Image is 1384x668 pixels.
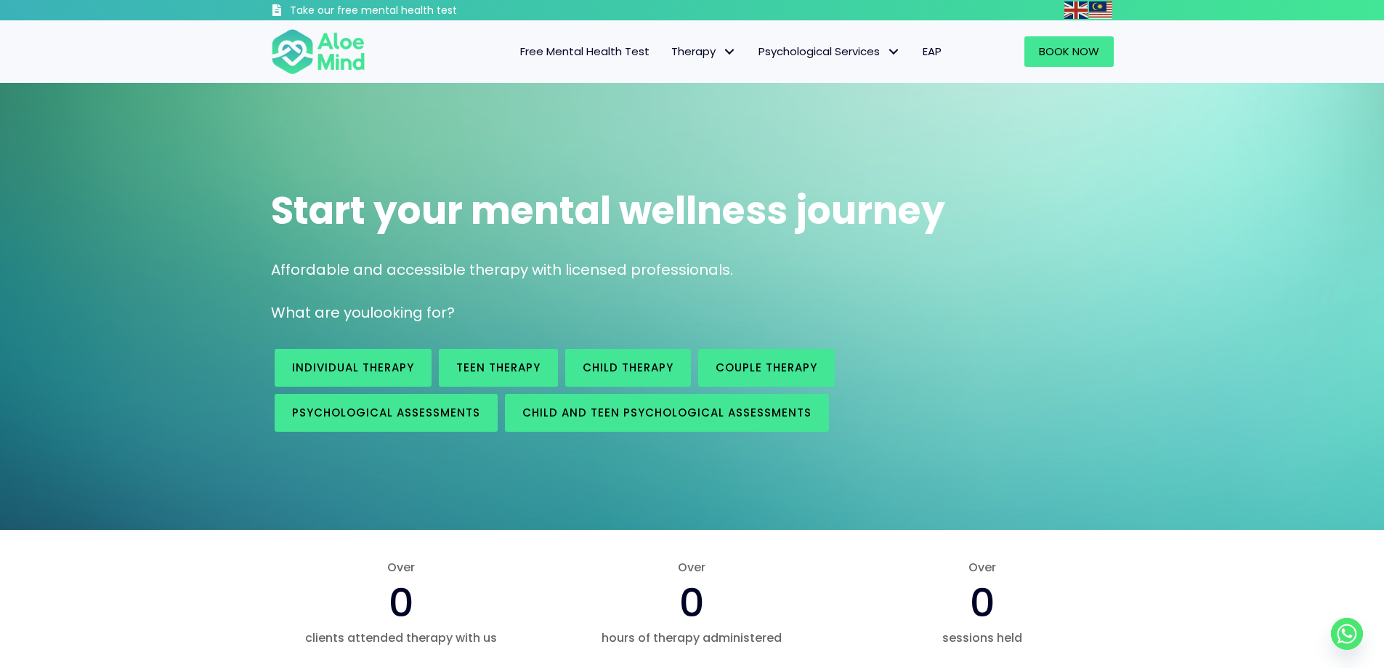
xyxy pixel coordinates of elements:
span: Psychological Services [758,44,901,59]
span: Start your mental wellness journey [271,184,945,237]
span: Psychological assessments [292,405,480,420]
a: Teen Therapy [439,349,558,387]
span: 0 [970,575,995,630]
span: Free Mental Health Test [520,44,649,59]
nav: Menu [384,36,952,67]
p: Affordable and accessible therapy with licensed professionals. [271,259,1114,281]
a: Child Therapy [565,349,691,387]
a: Book Now [1024,36,1114,67]
span: 0 [389,575,414,630]
a: Psychological assessments [275,394,498,432]
span: Book Now [1039,44,1099,59]
span: Child Therapy [583,360,673,375]
a: Individual therapy [275,349,432,387]
span: EAP [923,44,942,59]
span: Therapy: submenu [719,41,740,63]
span: clients attended therapy with us [271,629,533,646]
span: Couple therapy [716,360,817,375]
span: Teen Therapy [456,360,541,375]
span: Over [271,559,533,576]
span: Psychological Services: submenu [883,41,905,63]
a: Free Mental Health Test [509,36,660,67]
a: Malay [1089,1,1114,18]
span: sessions held [851,629,1113,646]
h3: Take our free mental health test [290,4,535,18]
span: looking for? [370,302,455,323]
span: What are you [271,302,370,323]
span: Over [851,559,1113,576]
span: Individual therapy [292,360,414,375]
img: en [1064,1,1088,19]
span: Child and Teen Psychological assessments [522,405,812,420]
span: Therapy [671,44,737,59]
a: Psychological ServicesPsychological Services: submenu [748,36,912,67]
span: Over [561,559,822,576]
img: Aloe mind Logo [271,28,365,76]
span: hours of therapy administered [561,629,822,646]
img: ms [1089,1,1112,19]
a: English [1064,1,1089,18]
a: Take our free mental health test [271,4,535,20]
a: EAP [912,36,952,67]
span: 0 [679,575,705,630]
a: Child and Teen Psychological assessments [505,394,829,432]
a: Whatsapp [1331,618,1363,650]
a: Couple therapy [698,349,835,387]
a: TherapyTherapy: submenu [660,36,748,67]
